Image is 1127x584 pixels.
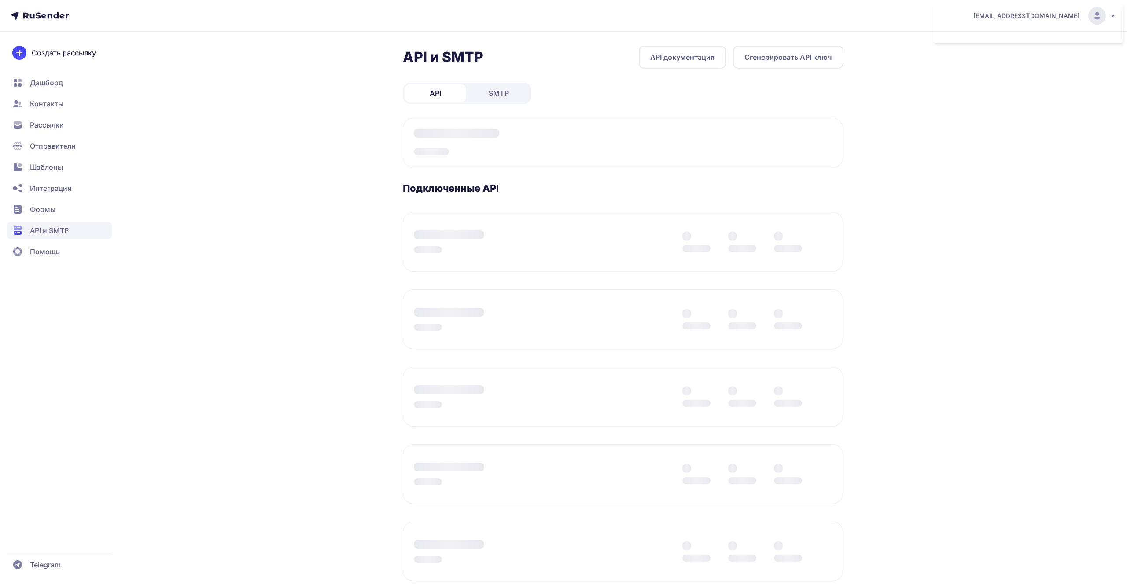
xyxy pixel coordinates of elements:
[30,559,61,570] span: Telegram
[733,46,843,69] button: Сгенерировать API ключ
[30,246,60,257] span: Помощь
[7,556,112,573] a: Telegram
[489,88,509,99] span: SMTP
[30,162,63,172] span: Шаблоны
[30,204,55,215] span: Формы
[30,141,76,151] span: Отправители
[30,99,63,109] span: Контакты
[405,84,466,102] a: API
[639,46,726,69] a: API документация
[468,84,530,102] a: SMTP
[30,77,63,88] span: Дашборд
[430,88,441,99] span: API
[32,47,96,58] span: Создать рассылку
[30,225,69,236] span: API и SMTP
[30,183,72,193] span: Интеграции
[403,48,483,66] h2: API и SMTP
[30,120,64,130] span: Рассылки
[403,182,843,194] h3: Подключенные API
